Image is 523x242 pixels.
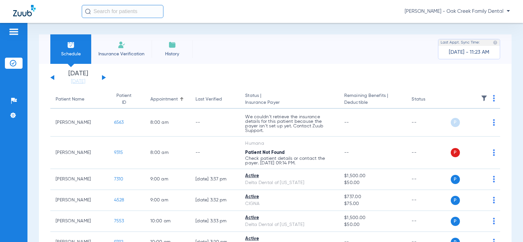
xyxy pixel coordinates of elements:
[145,169,190,190] td: 9:00 AM
[50,137,109,169] td: [PERSON_NAME]
[451,118,460,127] span: P
[493,40,498,45] img: last sync help info
[240,90,339,109] th: Status |
[245,150,285,155] span: Patient Not Found
[245,156,334,165] p: Check patient details or contact the payer. [DATE] 09:14 PM.
[481,95,487,102] img: filter.svg
[339,90,406,109] th: Remaining Benefits |
[114,92,134,106] div: Patient ID
[145,137,190,169] td: 8:00 AM
[493,95,495,102] img: group-dot-blue.svg
[190,190,240,211] td: [DATE] 3:32 PM
[55,51,86,57] span: Schedule
[96,51,147,57] span: Insurance Verification
[190,211,240,232] td: [DATE] 3:33 PM
[145,190,190,211] td: 9:00 AM
[50,169,109,190] td: [PERSON_NAME]
[344,214,401,221] span: $1,500.00
[245,179,334,186] div: Delta Dental of [US_STATE]
[118,41,126,49] img: Manual Insurance Verification
[50,109,109,137] td: [PERSON_NAME]
[114,219,124,223] span: 7553
[344,120,349,125] span: --
[67,41,75,49] img: Schedule
[150,96,185,103] div: Appointment
[245,99,334,106] span: Insurance Payer
[245,194,334,200] div: Active
[56,96,84,103] div: Patient Name
[13,5,36,16] img: Zuub Logo
[451,196,460,205] span: P
[451,175,460,184] span: P
[245,115,334,133] p: We couldn’t retrieve the insurance details for this patient because the payer isn’t set up yet. C...
[344,194,401,200] span: $737.00
[8,28,19,36] img: hamburger-icon
[493,176,495,182] img: group-dot-blue.svg
[451,148,460,157] span: P
[114,198,125,202] span: 4528
[245,173,334,179] div: Active
[59,70,98,85] li: [DATE]
[190,109,240,137] td: --
[114,92,140,106] div: Patient ID
[406,190,450,211] td: --
[245,221,334,228] div: Delta Dental of [US_STATE]
[344,173,401,179] span: $1,500.00
[114,150,123,155] span: 9315
[195,96,222,103] div: Last Verified
[406,137,450,169] td: --
[85,9,91,14] img: Search Icon
[157,51,188,57] span: History
[190,169,240,190] td: [DATE] 3:37 PM
[59,78,98,85] a: [DATE]
[344,179,401,186] span: $50.00
[493,218,495,224] img: group-dot-blue.svg
[406,211,450,232] td: --
[245,214,334,221] div: Active
[245,200,334,207] div: CIGNA
[195,96,235,103] div: Last Verified
[50,211,109,232] td: [PERSON_NAME]
[150,96,178,103] div: Appointment
[406,169,450,190] td: --
[114,177,124,181] span: 7310
[344,150,349,155] span: --
[405,8,510,15] span: [PERSON_NAME] - Oak Creek Family Dental
[451,217,460,226] span: P
[82,5,163,18] input: Search for patients
[50,190,109,211] td: [PERSON_NAME]
[344,99,401,106] span: Deductible
[493,119,495,126] img: group-dot-blue.svg
[344,221,401,228] span: $50.00
[145,211,190,232] td: 10:00 AM
[493,149,495,156] img: group-dot-blue.svg
[441,39,480,46] span: Last Appt. Sync Time:
[168,41,176,49] img: History
[406,90,450,109] th: Status
[145,109,190,137] td: 8:00 AM
[406,109,450,137] td: --
[493,197,495,203] img: group-dot-blue.svg
[190,137,240,169] td: --
[56,96,104,103] div: Patient Name
[344,200,401,207] span: $75.00
[449,49,489,56] span: [DATE] - 11:23 AM
[245,140,334,147] div: Humana
[114,120,124,125] span: 6563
